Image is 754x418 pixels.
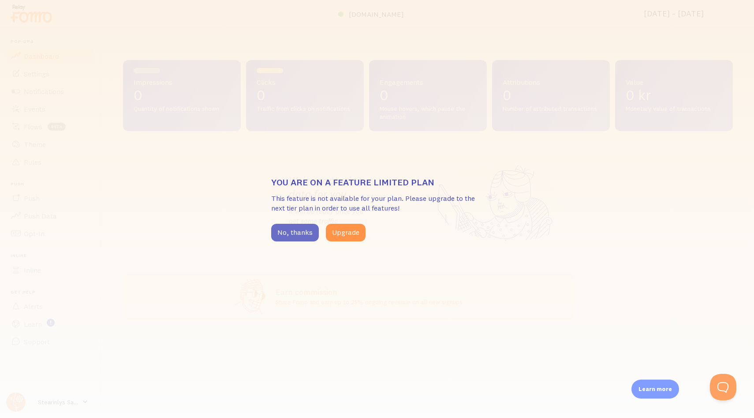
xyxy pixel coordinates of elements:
[710,374,736,400] iframe: Help Scout Beacon - Open
[638,385,672,393] p: Learn more
[326,224,366,241] button: Upgrade
[271,224,319,241] button: No, thanks
[271,193,483,214] p: This feature is not available for your plan. Please upgrade to the next tier plan in order to use...
[631,380,679,399] div: Learn more
[271,177,483,188] h3: You are on a feature limited plan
